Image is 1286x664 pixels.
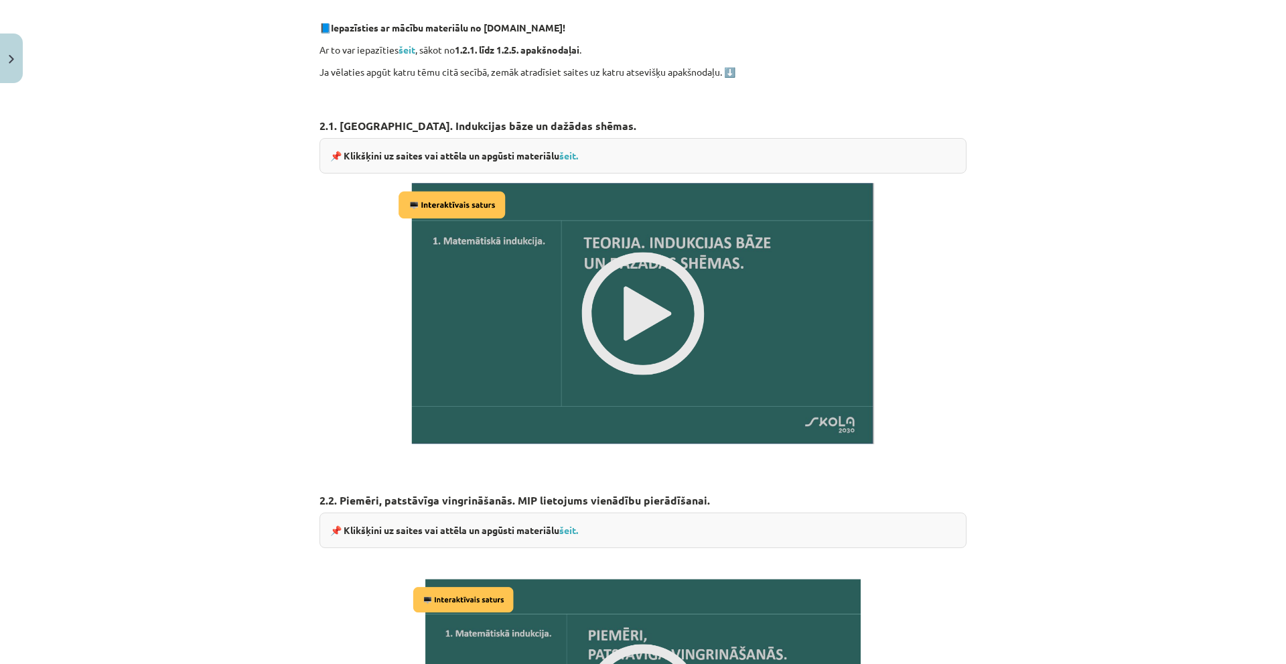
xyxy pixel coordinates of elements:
[319,65,967,79] p: Ja vēlaties apgūt katru tēmu citā secībā, zemāk atradīsiet saites uz katru atsevišķu apakšnodaļu. ⬇️
[330,149,578,161] strong: 📌 Klikšķini uz saites vai attēla un apgūsti materiālu
[331,21,565,34] strong: Iepazīsties ar mācību materiālu no [DOMAIN_NAME]!
[399,44,415,56] a: šeit
[319,119,636,133] strong: 2.1. [GEOGRAPHIC_DATA]. Indukcijas bāze un dažādas shēmas.
[455,44,579,56] strong: 1.2.1. līdz 1.2.5. apakšnodaļai
[559,524,578,536] a: šeit.
[319,493,710,507] strong: 2.2. Piemēri, patstāvīga vingrināšanās. MIP lietojums vienādību pierādīšanai.
[9,55,14,64] img: icon-close-lesson-0947bae3869378f0d4975bcd49f059093ad1ed9edebbc8119c70593378902aed.svg
[559,149,578,161] a: šeit.
[330,524,578,536] strong: 📌 Klikšķini uz saites vai attēla un apgūsti materiālu
[319,43,967,57] p: Ar to var iepazīties , sākot no .
[319,21,967,35] p: 📘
